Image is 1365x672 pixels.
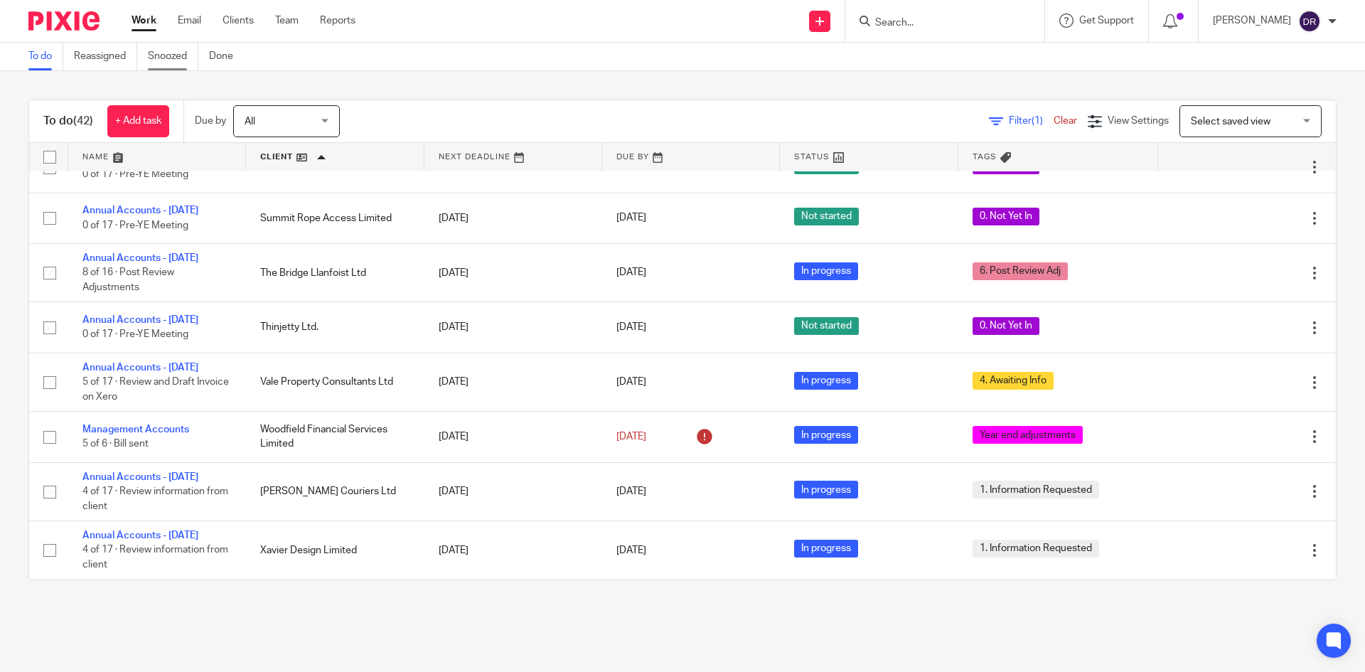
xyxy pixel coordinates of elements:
td: [DATE] [424,521,602,580]
span: All [245,117,255,127]
span: 1. Information Requested [973,540,1099,558]
span: (42) [73,115,93,127]
a: Management Accounts [82,425,189,434]
span: Filter [1009,116,1054,126]
span: View Settings [1108,116,1169,126]
p: [PERSON_NAME] [1213,14,1291,28]
span: [DATE] [616,432,646,442]
a: Annual Accounts - [DATE] [82,315,198,325]
td: The Bridge Llanfoist Ltd [246,243,424,302]
td: [DATE] [424,302,602,353]
a: Done [209,43,244,70]
td: [DATE] [424,462,602,521]
a: Snoozed [148,43,198,70]
span: 5 of 17 · Review and Draft Invoice on Xero [82,377,229,402]
span: [DATE] [616,486,646,496]
span: In progress [794,426,858,444]
span: 4 of 17 · Review information from client [82,545,228,570]
span: 0. Not Yet In [973,317,1039,335]
a: Annual Accounts - [DATE] [82,206,198,215]
td: [DATE] [424,243,602,302]
a: Annual Accounts - [DATE] [82,472,198,482]
a: + Add task [107,105,169,137]
td: [DATE] [424,193,602,243]
a: Work [132,14,156,28]
td: [DATE] [424,412,602,462]
span: In progress [794,540,858,558]
span: Not started [794,208,859,225]
td: Xavier Design Limited [246,521,424,580]
td: [DATE] [424,353,602,411]
span: [DATE] [616,377,646,387]
span: 8 of 16 · Post Review Adjustments [82,268,174,293]
a: Clear [1054,116,1077,126]
span: Select saved view [1191,117,1270,127]
span: 0 of 17 · Pre-YE Meeting [82,169,188,179]
input: Search [874,17,1002,30]
span: Not started [794,317,859,335]
p: Due by [195,114,226,128]
span: [DATE] [616,545,646,555]
span: 0. Not Yet In [973,208,1039,225]
td: Summit Rope Access Limited [246,193,424,243]
a: To do [28,43,63,70]
span: 4 of 17 · Review information from client [82,486,228,511]
span: Tags [973,153,997,161]
span: In progress [794,372,858,390]
a: Annual Accounts - [DATE] [82,530,198,540]
img: Pixie [28,11,100,31]
span: [DATE] [616,213,646,223]
span: 0 of 17 · Pre-YE Meeting [82,220,188,230]
a: Annual Accounts - [DATE] [82,253,198,263]
td: [PERSON_NAME] Couriers Ltd [246,462,424,521]
span: Get Support [1079,16,1134,26]
span: [DATE] [616,323,646,333]
td: Thinjetty Ltd. [246,302,424,353]
span: (1) [1032,116,1043,126]
span: 6. Post Review Adj [973,262,1068,280]
a: Reassigned [74,43,137,70]
a: Clients [223,14,254,28]
span: Year end adjustments [973,426,1083,444]
span: 1. Information Requested [973,481,1099,498]
a: Reports [320,14,355,28]
span: [DATE] [616,268,646,278]
span: 5 of 6 · Bill sent [82,439,149,449]
a: Annual Accounts - [DATE] [82,363,198,373]
span: 4. Awaiting Info [973,372,1054,390]
span: 0 of 17 · Pre-YE Meeting [82,330,188,340]
span: In progress [794,262,858,280]
a: Team [275,14,299,28]
img: svg%3E [1298,10,1321,33]
h1: To do [43,114,93,129]
td: Vale Property Consultants Ltd [246,353,424,411]
td: Woodfield Financial Services Limited [246,412,424,462]
a: Email [178,14,201,28]
span: In progress [794,481,858,498]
